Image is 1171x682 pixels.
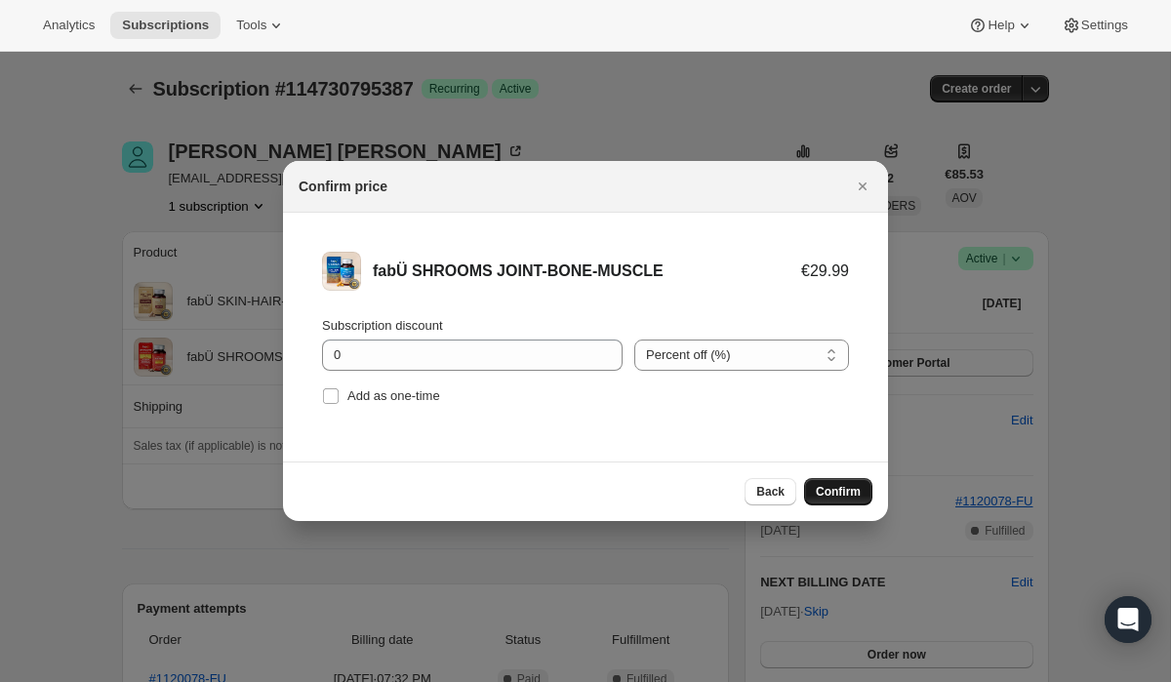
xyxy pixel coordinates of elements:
[110,12,221,39] button: Subscriptions
[224,12,298,39] button: Tools
[816,484,861,500] span: Confirm
[804,478,872,505] button: Confirm
[122,18,209,33] span: Subscriptions
[322,252,361,291] img: fabÜ SHROOMS JOINT-BONE-MUSCLE
[849,173,876,200] button: Close
[373,261,801,281] div: fabÜ SHROOMS JOINT-BONE-MUSCLE
[31,12,106,39] button: Analytics
[236,18,266,33] span: Tools
[1081,18,1128,33] span: Settings
[1050,12,1140,39] button: Settings
[322,318,443,333] span: Subscription discount
[43,18,95,33] span: Analytics
[745,478,796,505] button: Back
[347,388,440,403] span: Add as one-time
[756,484,785,500] span: Back
[299,177,387,196] h2: Confirm price
[1105,596,1151,643] div: Open Intercom Messenger
[956,12,1045,39] button: Help
[801,261,849,281] div: €29.99
[988,18,1014,33] span: Help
